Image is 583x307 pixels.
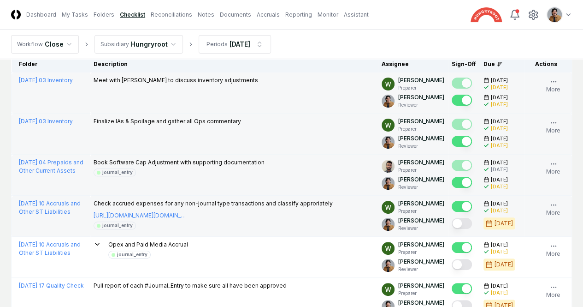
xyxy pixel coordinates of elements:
[62,11,88,19] a: My Tasks
[547,7,562,22] img: ACg8ocIj8Ed1971QfF93IUVvJX6lPm3y0CRToLvfAg4p8TYQk6NAZIo=s96-c
[491,94,508,101] span: [DATE]
[94,282,287,290] p: Pull report of each #Journal_Entry to make sure all have been approved
[398,199,444,208] p: [PERSON_NAME]
[19,118,73,125] a: [DATE]:03 Inventory
[11,10,21,19] img: Logo
[382,259,395,272] img: ACg8ocIj8Ed1971QfF93IUVvJX6lPm3y0CRToLvfAg4p8TYQk6NAZIo=s96-c
[544,282,562,301] button: More
[398,266,444,273] p: Reviewer
[452,218,472,229] button: Mark complete
[452,78,472,89] button: Mark complete
[495,219,513,228] div: [DATE]
[452,119,472,130] button: Mark complete
[19,77,39,84] span: [DATE] :
[257,11,280,19] a: Accruals
[483,60,520,68] div: Due
[398,143,444,150] p: Reviewer
[544,158,562,178] button: More
[344,11,369,19] a: Assistant
[398,282,444,290] p: [PERSON_NAME]
[491,101,508,108] div: [DATE]
[398,134,444,143] p: [PERSON_NAME]
[398,102,444,108] p: Reviewer
[382,242,395,255] img: ACg8ocIK_peNeqvot3Ahh9567LsVhi0q3GD2O_uFDzmfmpbAfkCWeQ=s96-c
[491,248,508,255] div: [DATE]
[491,135,508,142] span: [DATE]
[491,77,508,84] span: [DATE]
[398,175,444,184] p: [PERSON_NAME]
[94,76,258,84] p: Meet with [PERSON_NAME] to discuss inventory adjustments
[19,77,73,84] a: [DATE]:03 Inventory
[26,11,56,19] a: Dashboard
[206,40,228,48] div: Periods
[452,242,472,253] button: Mark complete
[398,117,444,126] p: [PERSON_NAME]
[398,184,444,191] p: Reviewer
[452,160,472,171] button: Mark complete
[382,177,395,190] img: ACg8ocIj8Ed1971QfF93IUVvJX6lPm3y0CRToLvfAg4p8TYQk6NAZIo=s96-c
[12,56,90,72] th: Folder
[491,241,508,248] span: [DATE]
[491,142,508,149] div: [DATE]
[452,95,472,106] button: Mark complete
[495,260,513,269] div: [DATE]
[491,207,508,214] div: [DATE]
[528,60,565,68] div: Actions
[230,39,250,49] div: [DATE]
[199,35,271,54] button: Periods[DATE]
[491,289,508,296] div: [DATE]
[120,11,145,19] a: Checklist
[19,241,39,248] span: [DATE] :
[19,200,81,215] a: [DATE]:10 Accruals and Other ST Liabilities
[544,199,562,219] button: More
[398,167,444,174] p: Preparer
[285,11,312,19] a: Reporting
[117,251,147,258] div: journal_entry
[398,258,444,266] p: [PERSON_NAME]
[398,249,444,256] p: Preparer
[19,118,39,125] span: [DATE] :
[491,283,508,289] span: [DATE]
[491,176,508,183] span: [DATE]
[452,177,472,188] button: Mark complete
[398,217,444,225] p: [PERSON_NAME]
[398,225,444,232] p: Reviewer
[491,125,508,132] div: [DATE]
[398,290,444,297] p: Preparer
[94,199,333,208] p: Check accrued expenses for any non-journal type transactions and classify approriately
[17,40,43,48] div: Workflow
[100,40,129,48] div: Subsidiary
[398,208,444,215] p: Preparer
[102,169,133,176] div: journal_entry
[544,76,562,96] button: More
[491,183,508,190] div: [DATE]
[491,166,508,173] div: [DATE]
[94,11,114,19] a: Folders
[398,84,444,91] p: Preparer
[151,11,192,19] a: Reconciliations
[11,35,271,54] nav: breadcrumb
[382,201,395,214] img: ACg8ocIK_peNeqvot3Ahh9567LsVhi0q3GD2O_uFDzmfmpbAfkCWeQ=s96-c
[220,11,251,19] a: Documents
[19,159,39,166] span: [DATE] :
[382,218,395,231] img: ACg8ocIj8Ed1971QfF93IUVvJX6lPm3y0CRToLvfAg4p8TYQk6NAZIo=s96-c
[382,136,395,149] img: ACg8ocIj8Ed1971QfF93IUVvJX6lPm3y0CRToLvfAg4p8TYQk6NAZIo=s96-c
[471,7,502,22] img: Hungryroot logo
[398,299,444,307] p: [PERSON_NAME]
[398,241,444,249] p: [PERSON_NAME]
[544,117,562,137] button: More
[452,283,472,294] button: Mark complete
[448,56,480,72] th: Sign-Off
[544,241,562,260] button: More
[398,158,444,167] p: [PERSON_NAME]
[382,160,395,173] img: d09822cc-9b6d-4858-8d66-9570c114c672_214030b4-299a-48fd-ad93-fc7c7aef54c6.png
[382,95,395,108] img: ACg8ocIj8Ed1971QfF93IUVvJX6lPm3y0CRToLvfAg4p8TYQk6NAZIo=s96-c
[102,222,133,229] div: journal_entry
[491,118,508,125] span: [DATE]
[382,78,395,90] img: ACg8ocIK_peNeqvot3Ahh9567LsVhi0q3GD2O_uFDzmfmpbAfkCWeQ=s96-c
[19,282,39,289] span: [DATE] :
[19,200,39,207] span: [DATE] :
[378,56,448,72] th: Assignee
[198,11,214,19] a: Notes
[491,200,508,207] span: [DATE]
